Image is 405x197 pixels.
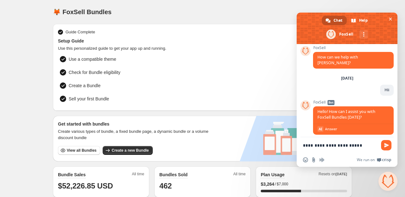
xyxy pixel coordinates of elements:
[66,29,95,35] span: Guide Complete
[357,157,375,162] span: We run on
[336,172,347,176] span: [DATE]
[382,157,391,162] span: Crisp
[261,181,347,187] div: /
[322,16,347,25] div: Chat
[58,181,144,191] h1: $52,226.85 USD
[319,172,347,178] span: Resets on
[381,140,391,150] span: Send
[233,172,246,178] span: All time
[261,181,274,187] span: $ 3,264
[313,46,394,50] span: FoxSell
[132,172,144,178] span: All time
[317,126,323,132] span: AI
[53,8,111,16] h1: 🦊 FoxSell Bundles
[159,181,246,191] h1: 462
[379,172,397,191] div: Close chat
[58,121,214,127] h3: Get started with bundles
[359,30,368,39] div: More channels
[111,148,149,153] span: Create a new Bundle
[103,146,152,155] button: Create a new Bundle
[277,182,288,187] span: $7,000
[357,157,391,162] a: We run onCrisp
[58,172,86,178] h2: Bundle Sales
[319,157,324,162] span: Audio message
[317,54,358,65] span: How can we help with [PERSON_NAME]?
[325,126,389,132] span: Answer
[69,96,109,102] span: Sell your first Bundle
[69,82,100,89] span: Create a Bundle
[347,16,372,25] div: Help
[317,109,375,120] span: Hello! How can I assist you with FoxSell Bundles [DATE]?
[341,76,353,80] div: [DATE]
[67,148,96,153] span: View all Bundles
[58,146,100,155] button: View all Bundles
[69,69,120,76] span: Check for Bundle eligibility
[313,100,394,104] span: FoxSell
[58,45,347,52] span: Use this personalized guide to get your app up and running.
[387,16,394,22] span: Close chat
[303,157,308,162] span: Insert an emoji
[311,157,316,162] span: Send a file
[159,172,187,178] h2: Bundles Sold
[58,38,347,44] span: Setup Guide
[334,16,342,25] span: Chat
[69,56,116,62] span: Use a compatible theme
[303,143,377,148] textarea: Compose your message...
[261,172,284,178] h2: Plan Usage
[359,16,368,25] span: Help
[328,100,334,105] span: Bot
[58,128,214,141] span: Create various types of bundle, a fixed bundle page, a dynamic bundle or a volume discount bundle
[385,87,389,93] span: Hii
